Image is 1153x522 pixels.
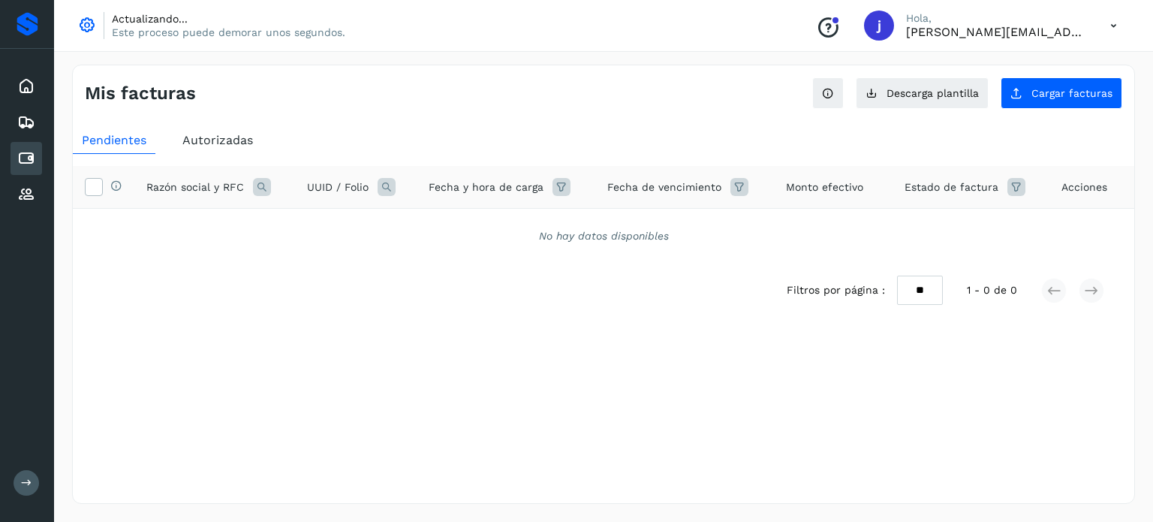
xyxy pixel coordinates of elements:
[307,180,369,195] span: UUID / Folio
[182,133,253,147] span: Autorizadas
[85,83,196,104] h4: Mis facturas
[429,180,543,195] span: Fecha y hora de carga
[82,133,146,147] span: Pendientes
[905,180,998,195] span: Estado de factura
[92,228,1115,244] div: No hay datos disponibles
[146,180,244,195] span: Razón social y RFC
[887,88,979,98] span: Descarga plantilla
[787,282,885,298] span: Filtros por página :
[967,282,1017,298] span: 1 - 0 de 0
[11,142,42,175] div: Cuentas por pagar
[11,70,42,103] div: Inicio
[112,26,345,39] p: Este proceso puede demorar unos segundos.
[607,180,721,195] span: Fecha de vencimiento
[112,12,345,26] p: Actualizando...
[11,106,42,139] div: Embarques
[786,180,863,195] span: Monto efectivo
[11,178,42,211] div: Proveedores
[1061,180,1107,195] span: Acciones
[856,77,989,109] button: Descarga plantilla
[1031,88,1112,98] span: Cargar facturas
[1001,77,1122,109] button: Cargar facturas
[906,12,1086,25] p: Hola,
[906,25,1086,39] p: jose@commerzcargo.com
